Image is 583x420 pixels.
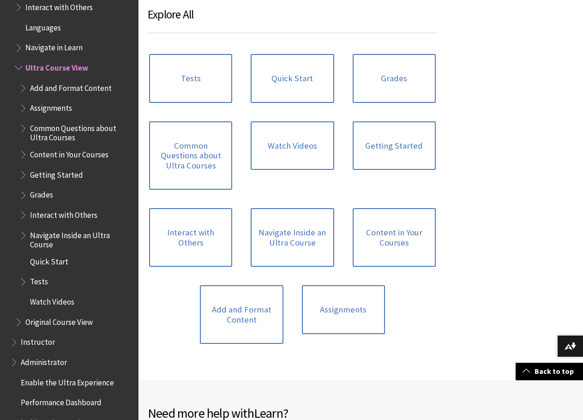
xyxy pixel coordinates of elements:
[30,167,83,180] span: Getting Started
[30,254,68,266] span: Quick Start
[30,101,72,113] span: Assignments
[353,208,436,267] a: Content in Your Courses
[25,314,93,327] span: Original Course View
[21,354,67,367] span: Administrator
[21,335,55,347] span: Instructor
[516,363,583,380] a: Back to top
[149,208,232,267] a: Interact with Others
[30,294,74,306] span: Watch Videos
[353,121,436,170] a: Getting Started
[251,121,334,170] a: Watch Videos
[30,274,48,287] span: Tests
[30,207,97,220] span: Interact with Others
[353,54,436,103] a: Grades
[149,121,232,190] a: Common Questions about Ultra Courses
[21,375,114,387] span: Enable the Ultra Experience
[25,20,61,32] span: Languages
[30,228,132,249] span: Navigate Inside an Ultra Course
[302,285,385,334] a: Assignments
[200,285,283,344] a: Add and Format Content
[25,40,83,53] span: Navigate in Learn
[25,60,88,72] span: Ultra Course View
[30,80,112,93] span: Add and Format Content
[21,395,102,408] span: Performance Dashboard
[251,54,334,103] a: Quick Start
[149,54,232,103] a: Tests
[251,208,334,267] a: Navigate Inside an Ultra Course
[30,120,132,142] span: Common Questions about Ultra Courses
[30,147,108,159] span: Content in Your Courses
[148,6,437,33] h3: Explore All
[30,187,53,200] span: Grades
